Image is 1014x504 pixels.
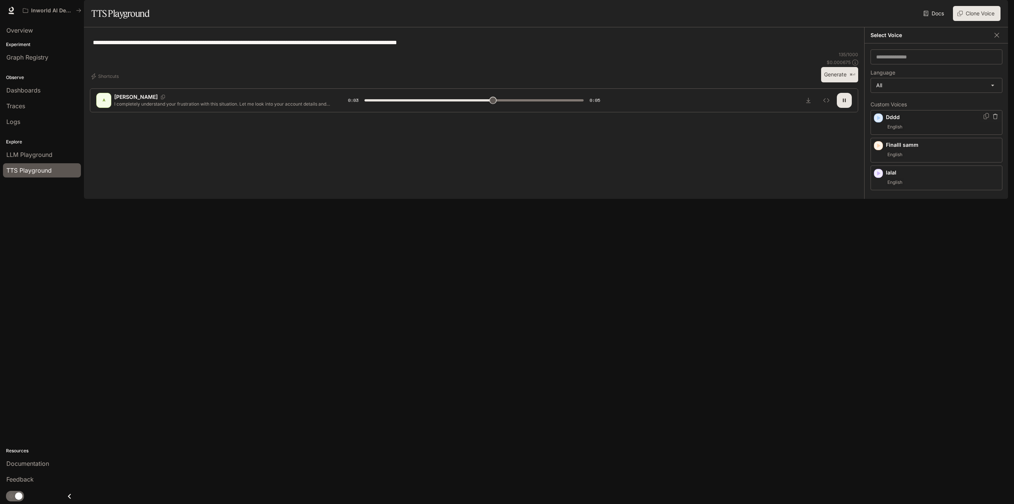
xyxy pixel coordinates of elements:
[922,6,947,21] a: Docs
[348,97,358,104] span: 0:03
[158,95,168,99] button: Copy Voice ID
[821,67,858,82] button: Generate⌘⏎
[801,93,816,108] button: Download audio
[98,94,110,106] div: A
[19,3,85,18] button: All workspaces
[886,141,999,149] p: Finalll samm
[114,93,158,101] p: [PERSON_NAME]
[91,6,149,21] h1: TTS Playground
[31,7,73,14] p: Inworld AI Demos
[90,70,122,82] button: Shortcuts
[886,122,904,131] span: English
[886,113,999,121] p: Dddd
[871,102,1002,107] p: Custom Voices
[983,113,990,119] button: Copy Voice ID
[827,59,851,66] p: $ 0.000675
[850,73,855,77] p: ⌘⏎
[819,93,834,108] button: Inspect
[114,101,330,107] p: I completely understand your frustration with this situation. Let me look into your account detai...
[871,70,895,75] p: Language
[953,6,1001,21] button: Clone Voice
[886,178,904,187] span: English
[590,97,600,104] span: 0:05
[886,169,999,176] p: lalal
[871,78,1002,92] div: All
[839,51,858,58] p: 135 / 1000
[886,150,904,159] span: English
